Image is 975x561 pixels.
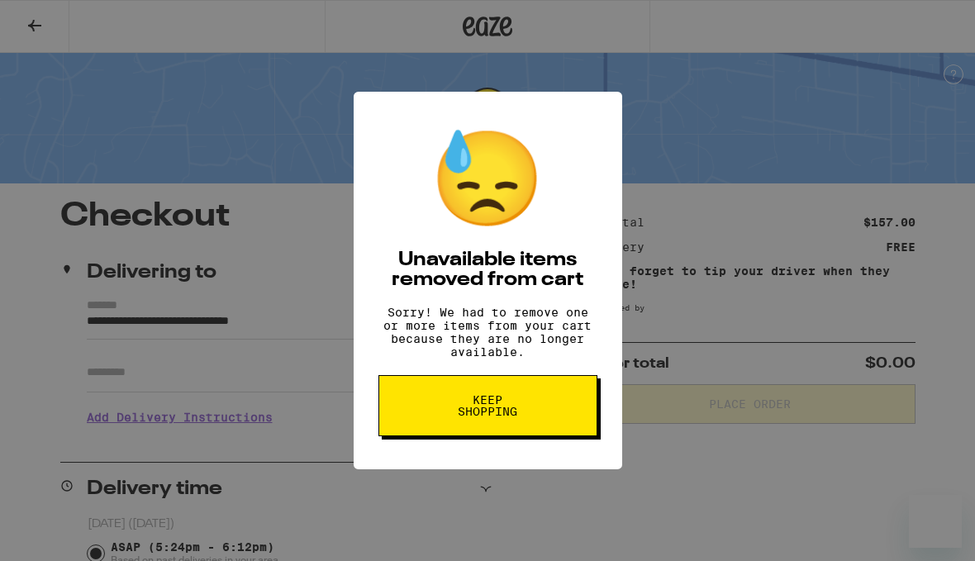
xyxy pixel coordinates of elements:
button: Keep Shopping [378,375,597,436]
span: Keep Shopping [445,394,530,417]
p: Sorry! We had to remove one or more items from your cart because they are no longer available. [378,306,597,359]
iframe: Button to launch messaging window [909,495,962,548]
h2: Unavailable items removed from cart [378,250,597,290]
div: 😓 [430,125,545,234]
